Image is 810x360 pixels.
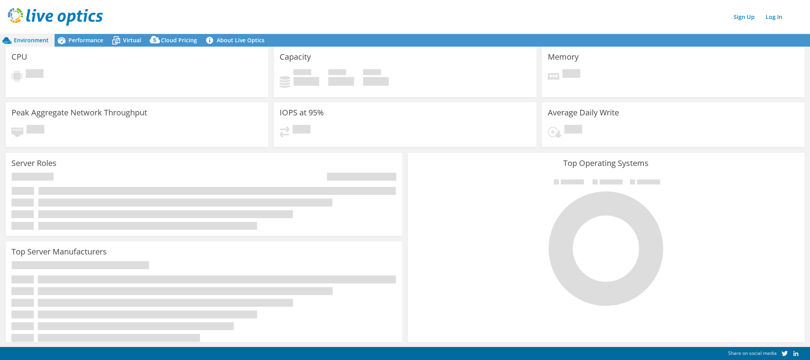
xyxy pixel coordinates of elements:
span: Pending [564,125,582,136]
h3: Capacity [280,53,311,61]
h3: CPU [11,53,27,61]
h3: Top Server Manufacturers [11,247,107,256]
a: Log In [762,11,786,23]
h3: Memory [548,53,579,61]
span: Pending [26,69,44,80]
h3: Top Operating Systems [414,159,799,168]
span: Pending [562,69,580,80]
h3: IOPS at 95% [280,108,324,117]
span: Total [363,69,381,77]
span: Virtual [123,36,141,44]
h3: Server Roles [11,159,57,168]
span: Free [328,69,346,77]
span: Performance [68,36,103,44]
h4: 0 GiB [293,77,319,86]
h4: 0 GiB [363,77,389,86]
span: Cloud Pricing [161,36,197,44]
span: Pending [293,125,310,136]
span: Share on social media [728,350,777,356]
a: Sign Up [730,11,759,23]
span: Used [293,69,311,77]
a: About Live Optics [203,34,271,47]
span: Environment [14,36,49,44]
img: live_optics_svg.svg [8,8,103,26]
h3: Peak Aggregate Network Throughput [11,108,147,117]
h4: 0 GiB [328,77,354,86]
span: Pending [26,125,44,136]
h3: Average Daily Write [548,108,619,117]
